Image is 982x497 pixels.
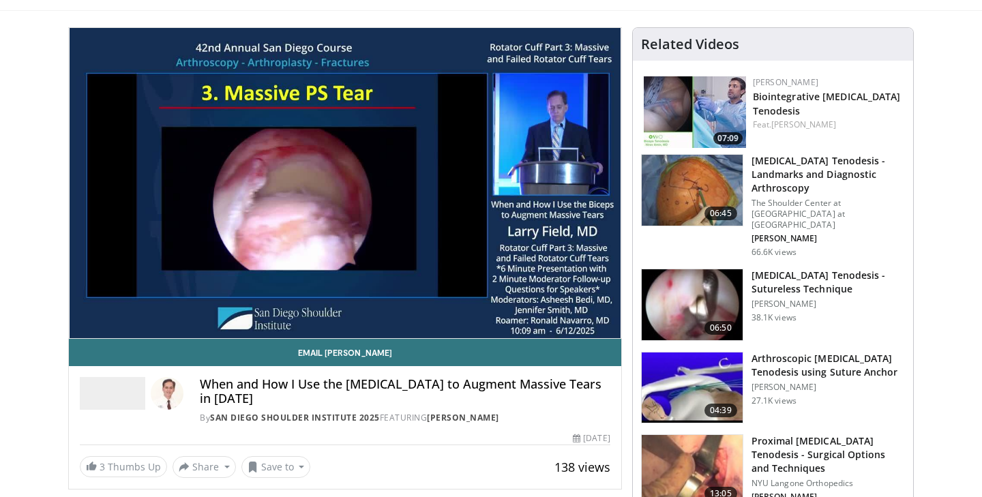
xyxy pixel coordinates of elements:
a: 3 Thumbs Up [80,456,167,477]
p: [PERSON_NAME] [752,233,905,244]
button: Save to [241,456,311,478]
span: 3 [100,460,105,473]
p: [PERSON_NAME] [752,382,905,393]
img: f54b0be7-13b6-4977-9a5b-cecc55ea2090.150x105_q85_crop-smart_upscale.jpg [644,76,746,148]
span: 04:39 [704,404,737,417]
video-js: Video Player [69,28,621,339]
span: 06:45 [704,207,737,220]
p: 66.6K views [752,247,797,258]
img: 38511_0000_3.png.150x105_q85_crop-smart_upscale.jpg [642,269,743,340]
p: 38.1K views [752,312,797,323]
h3: [MEDICAL_DATA] Tenodesis - Landmarks and Diagnostic Arthroscopy [752,154,905,195]
a: Biointegrative [MEDICAL_DATA] Tenodesis [753,90,901,117]
a: 04:39 Arthroscopic [MEDICAL_DATA] Tenodesis using Suture Anchor [PERSON_NAME] 27.1K views [641,352,905,424]
img: 38379_0000_0_3.png.150x105_q85_crop-smart_upscale.jpg [642,352,743,423]
span: 138 views [554,459,610,475]
div: By FEATURING [200,412,610,424]
img: 15733_3.png.150x105_q85_crop-smart_upscale.jpg [642,155,743,226]
p: [PERSON_NAME] [752,299,905,310]
p: NYU Langone Orthopedics [752,478,905,489]
button: Share [173,456,236,478]
p: The Shoulder Center at [GEOGRAPHIC_DATA] at [GEOGRAPHIC_DATA] [752,198,905,230]
a: 06:50 [MEDICAL_DATA] Tenodesis - Sutureless Technique [PERSON_NAME] 38.1K views [641,269,905,341]
div: [DATE] [573,432,610,445]
div: Feat. [753,119,902,131]
a: 07:09 [644,76,746,148]
h3: Arthroscopic [MEDICAL_DATA] Tenodesis using Suture Anchor [752,352,905,379]
h3: [MEDICAL_DATA] Tenodesis - Sutureless Technique [752,269,905,296]
h3: Proximal [MEDICAL_DATA] Tenodesis - Surgical Options and Techniques [752,434,905,475]
p: 27.1K views [752,395,797,406]
h4: Related Videos [641,36,739,52]
a: [PERSON_NAME] [427,412,499,423]
img: Avatar [151,377,183,410]
a: San Diego Shoulder Institute 2025 [210,412,380,423]
span: 06:50 [704,321,737,335]
img: San Diego Shoulder Institute 2025 [80,377,145,410]
h4: When and How I Use the [MEDICAL_DATA] to Augment Massive Tears in [DATE] [200,377,610,406]
a: Email [PERSON_NAME] [69,339,621,366]
a: [PERSON_NAME] [753,76,818,88]
a: 06:45 [MEDICAL_DATA] Tenodesis - Landmarks and Diagnostic Arthroscopy The Shoulder Center at [GEO... [641,154,905,258]
span: 07:09 [713,132,743,145]
a: [PERSON_NAME] [771,119,836,130]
